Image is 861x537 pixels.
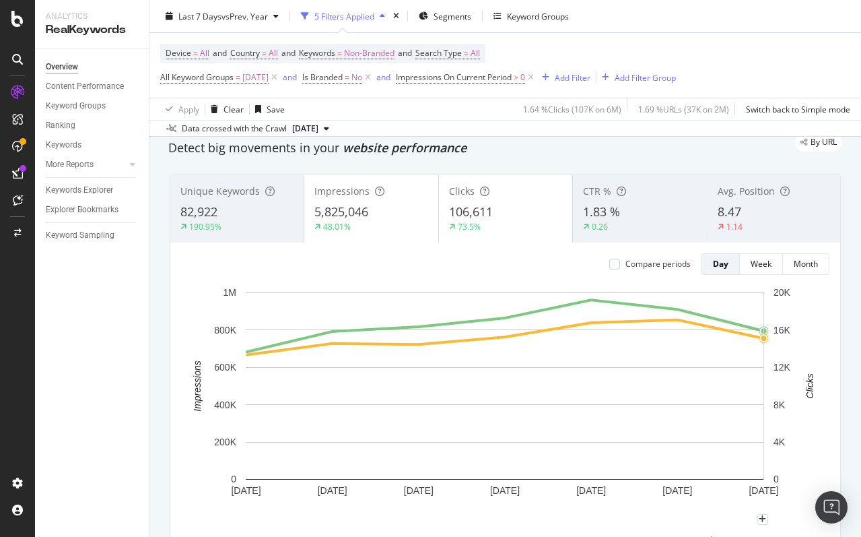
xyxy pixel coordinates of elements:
[757,514,768,525] div: plus
[804,373,815,398] text: Clicks
[583,203,620,220] span: 1.83 %
[231,474,236,484] text: 0
[182,123,287,135] div: Data crossed with the Crawl
[46,80,124,94] div: Content Performance
[46,228,114,243] div: Keyword Sampling
[615,71,676,83] div: Add Filter Group
[214,362,236,373] text: 600K
[205,98,244,120] button: Clear
[713,258,728,270] div: Day
[398,47,412,59] span: and
[740,253,783,275] button: Week
[625,258,691,270] div: Compare periods
[464,47,469,59] span: =
[514,71,518,83] span: >
[415,47,462,59] span: Search Type
[746,103,850,115] div: Switch back to Simple mode
[376,71,390,84] button: and
[46,119,75,133] div: Ranking
[46,183,139,197] a: Keywords Explorer
[262,47,267,59] span: =
[46,158,94,172] div: More Reports
[230,47,260,59] span: Country
[471,44,480,63] span: All
[794,258,818,270] div: Month
[296,5,390,27] button: 5 Filters Applied
[292,123,318,135] span: 2025 Sep. 29th
[773,437,786,447] text: 4K
[811,138,837,146] span: By URL
[178,10,221,22] span: Last 7 Days
[345,71,349,83] span: =
[178,103,199,115] div: Apply
[46,99,139,113] a: Keyword Groups
[193,47,198,59] span: =
[181,286,829,519] svg: A chart.
[287,121,335,137] button: [DATE]
[718,203,741,220] span: 8.47
[773,362,791,373] text: 12K
[773,325,791,336] text: 16K
[507,10,569,22] div: Keyword Groups
[662,485,692,496] text: [DATE]
[46,228,139,243] a: Keyword Sampling
[583,185,611,197] span: CTR %
[490,485,520,496] text: [DATE]
[434,10,471,22] span: Segments
[751,258,771,270] div: Week
[314,185,370,197] span: Impressions
[269,44,278,63] span: All
[537,69,590,86] button: Add Filter
[592,221,608,232] div: 0.26
[46,99,106,113] div: Keyword Groups
[46,119,139,133] a: Ranking
[299,47,335,59] span: Keywords
[701,253,740,275] button: Day
[726,221,743,232] div: 1.14
[46,183,113,197] div: Keywords Explorer
[283,71,297,84] button: and
[223,287,236,298] text: 1M
[46,138,81,152] div: Keywords
[741,98,850,120] button: Switch back to Simple mode
[337,47,342,59] span: =
[214,400,236,410] text: 400K
[318,485,347,496] text: [DATE]
[160,71,234,83] span: All Keyword Groups
[160,5,284,27] button: Last 7 DaysvsPrev. Year
[458,221,481,232] div: 73.5%
[520,68,525,87] span: 0
[396,71,512,83] span: Impressions On Current Period
[46,203,118,217] div: Explorer Bookmarks
[795,133,842,152] div: legacy label
[555,71,590,83] div: Add Filter
[46,80,139,94] a: Content Performance
[180,185,260,197] span: Unique Keywords
[314,10,374,22] div: 5 Filters Applied
[180,203,217,220] span: 82,922
[302,71,343,83] span: Is Branded
[596,69,676,86] button: Add Filter Group
[46,22,138,38] div: RealKeywords
[413,5,477,27] button: Segments
[749,485,778,496] text: [DATE]
[576,485,606,496] text: [DATE]
[46,203,139,217] a: Explorer Bookmarks
[221,10,268,22] span: vs Prev. Year
[404,485,434,496] text: [DATE]
[160,98,199,120] button: Apply
[449,185,475,197] span: Clicks
[223,103,244,115] div: Clear
[189,221,221,232] div: 190.95%
[344,44,394,63] span: Non-Branded
[231,485,261,496] text: [DATE]
[773,400,786,410] text: 8K
[815,491,848,524] div: Open Intercom Messenger
[214,437,236,447] text: 200K
[192,360,203,411] text: Impressions
[718,185,775,197] span: Avg. Position
[281,47,296,59] span: and
[46,158,126,172] a: More Reports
